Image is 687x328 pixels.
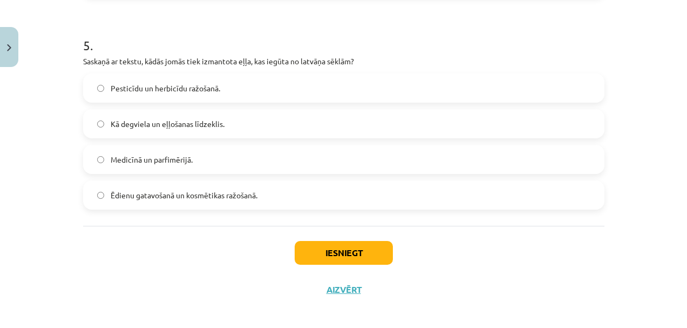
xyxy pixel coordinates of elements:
img: icon-close-lesson-0947bae3869378f0d4975bcd49f059093ad1ed9edebbc8119c70593378902aed.svg [7,44,11,51]
span: Pesticīdu un herbicīdu ražošanā. [111,83,220,94]
span: Ēdienu gatavošanā un kosmētikas ražošanā. [111,190,257,201]
button: Aizvērt [323,284,364,295]
p: Saskaņā ar tekstu, kādās jomās tiek izmantota eļļa, kas iegūta no latvāņa sēklām? [83,56,604,67]
button: Iesniegt [295,241,393,265]
span: Medicīnā un parfimērijā. [111,154,193,165]
span: Kā degviela un eļļošanas līdzeklis. [111,118,225,130]
input: Ēdienu gatavošanā un kosmētikas ražošanā. [97,192,104,199]
input: Medicīnā un parfimērijā. [97,156,104,163]
input: Pesticīdu un herbicīdu ražošanā. [97,85,104,92]
h1: 5 . [83,19,604,52]
input: Kā degviela un eļļošanas līdzeklis. [97,121,104,128]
